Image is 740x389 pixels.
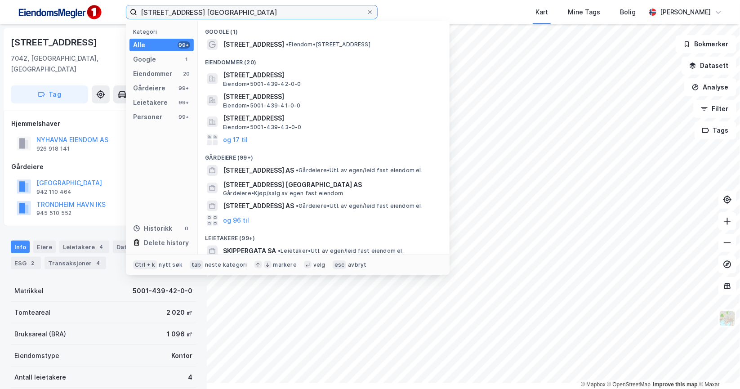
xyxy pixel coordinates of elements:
div: Info [11,241,30,253]
span: Eiendom • 5001-439-43-0-0 [223,124,302,131]
div: [STREET_ADDRESS] [11,35,99,49]
div: Leietakere (99+) [198,228,450,244]
span: [STREET_ADDRESS] [GEOGRAPHIC_DATA] AS [223,179,439,190]
iframe: Chat Widget [695,346,740,389]
button: Tags [695,121,736,139]
div: Gårdeiere (99+) [198,147,450,163]
div: 99+ [178,85,190,92]
div: Datasett [113,241,147,253]
div: Antall leietakere [14,372,66,383]
div: 1 096 ㎡ [167,329,192,340]
div: Matrikkel [14,286,44,296]
span: Gårdeiere • Utl. av egen/leid fast eiendom el. [296,202,423,210]
div: velg [313,261,325,268]
div: Eiendomstype [14,350,59,361]
div: Delete history [144,237,189,248]
a: OpenStreetMap [607,381,651,388]
div: Google [133,54,156,65]
div: Bolig [620,7,636,18]
div: 0 [183,225,190,232]
div: Eiere [33,241,56,253]
div: Kontrollprogram for chat [695,346,740,389]
div: 4 [97,242,106,251]
div: 4 [94,259,103,268]
div: 2 020 ㎡ [166,307,192,318]
div: Leietakere [133,97,168,108]
div: Mine Tags [568,7,600,18]
div: neste kategori [205,261,247,268]
span: Eiendom • [STREET_ADDRESS] [286,41,370,48]
div: markere [273,261,297,268]
div: 20 [183,70,190,77]
span: [STREET_ADDRESS] AS [223,165,294,176]
div: 99+ [178,113,190,121]
div: 7042, [GEOGRAPHIC_DATA], [GEOGRAPHIC_DATA] [11,53,126,75]
div: Leietakere [59,241,109,253]
div: nytt søk [159,261,183,268]
div: 99+ [178,41,190,49]
span: Eiendom • 5001-439-42-0-0 [223,80,301,88]
button: Datasett [682,57,736,75]
div: Gårdeiere [11,161,196,172]
div: 99+ [178,99,190,106]
div: Bruksareal (BRA) [14,329,66,340]
span: • [286,41,289,48]
button: og 96 til [223,215,249,226]
div: avbryt [348,261,366,268]
span: [STREET_ADDRESS] [223,91,439,102]
input: Søk på adresse, matrikkel, gårdeiere, leietakere eller personer [137,5,366,19]
div: Tomteareal [14,307,50,318]
img: Z [719,310,736,327]
div: Eiendommer [133,68,172,79]
div: 942 110 464 [36,188,71,196]
div: Eiendommer (20) [198,52,450,68]
button: Tag [11,85,88,103]
span: Leietaker • Utl. av egen/leid fast eiendom el. [278,247,404,255]
div: Alle [133,40,145,50]
div: 1 [183,56,190,63]
a: Improve this map [653,381,698,388]
button: Bokmerker [676,35,736,53]
div: Personer [133,112,162,122]
img: F4PB6Px+NJ5v8B7XTbfpPpyloAAAAASUVORK5CYII= [14,2,104,22]
div: Gårdeiere [133,83,165,94]
div: tab [190,260,203,269]
span: [STREET_ADDRESS] [223,70,439,80]
span: [STREET_ADDRESS] [223,39,284,50]
span: [STREET_ADDRESS] [223,113,439,124]
span: Eiendom • 5001-439-41-0-0 [223,102,301,109]
button: og 17 til [223,134,248,145]
span: • [296,202,299,209]
div: Google (1) [198,21,450,37]
div: Kontor [171,350,192,361]
a: Mapbox [581,381,606,388]
div: Kategori [133,28,194,35]
span: • [278,247,281,254]
div: 926 918 141 [36,145,70,152]
button: Analyse [684,78,736,96]
div: esc [333,260,347,269]
div: Transaksjoner [45,257,106,269]
span: Gårdeiere • Kjøp/salg av egen fast eiendom [223,190,343,197]
span: SKIPPERGATA SA [223,246,276,256]
div: 4 [188,372,192,383]
div: 5001-439-42-0-0 [133,286,192,296]
div: Hjemmelshaver [11,118,196,129]
span: • [296,167,299,174]
div: 945 510 552 [36,210,71,217]
span: [STREET_ADDRESS] AS [223,201,294,211]
button: Filter [693,100,736,118]
span: Gårdeiere • Utl. av egen/leid fast eiendom el. [296,167,423,174]
div: 2 [28,259,37,268]
div: [PERSON_NAME] [660,7,711,18]
div: Kart [535,7,548,18]
div: ESG [11,257,41,269]
div: Historikk [133,223,172,234]
div: Ctrl + k [133,260,157,269]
